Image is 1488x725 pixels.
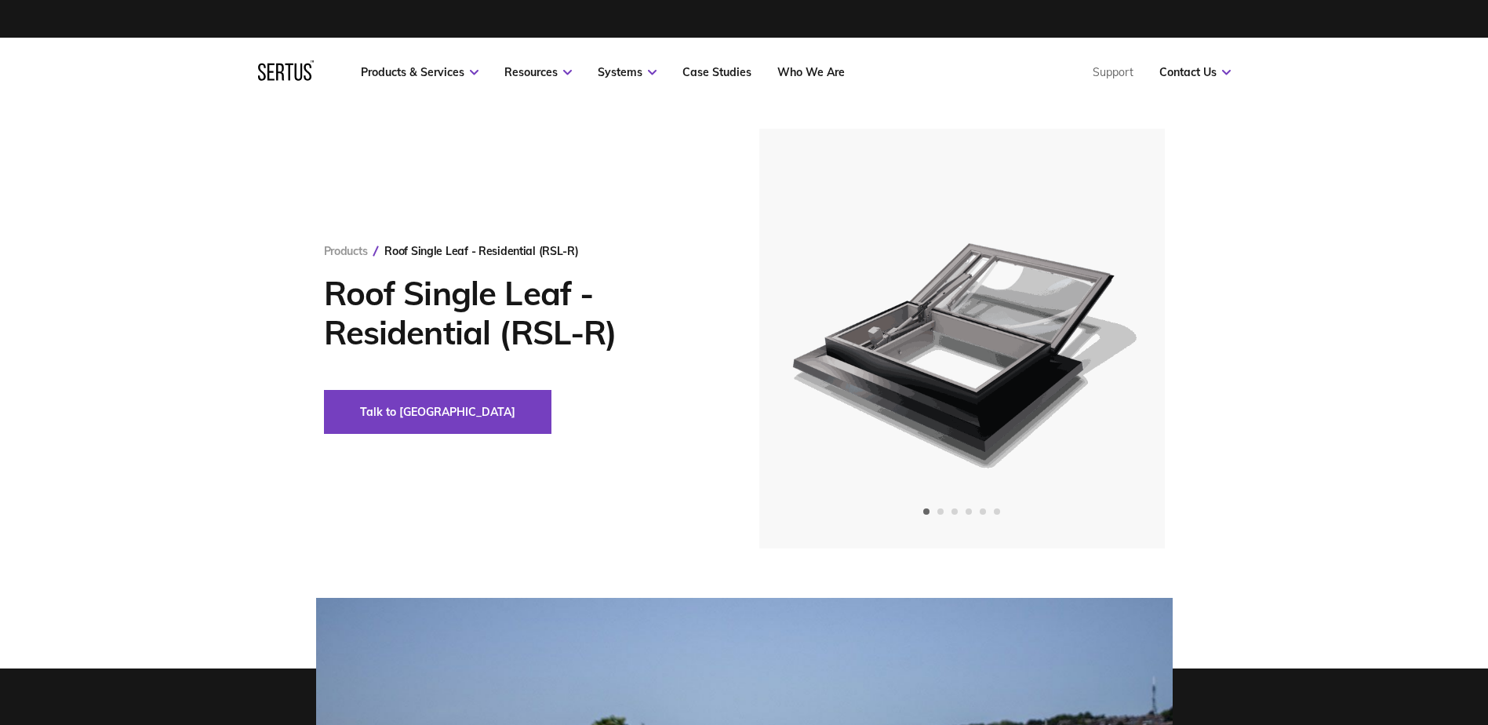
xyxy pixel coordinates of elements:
span: Go to slide 4 [966,508,972,515]
a: Support [1093,65,1133,79]
a: Systems [598,65,657,79]
a: Who We Are [777,65,845,79]
span: Go to slide 5 [980,508,986,515]
span: Go to slide 6 [994,508,1000,515]
span: Go to slide 2 [937,508,944,515]
span: Go to slide 3 [951,508,958,515]
button: Talk to [GEOGRAPHIC_DATA] [324,390,551,434]
a: Contact Us [1159,65,1231,79]
h1: Roof Single Leaf - Residential (RSL-R) [324,274,712,352]
a: Case Studies [682,65,751,79]
a: Resources [504,65,572,79]
a: Products & Services [361,65,478,79]
a: Products [324,244,368,258]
